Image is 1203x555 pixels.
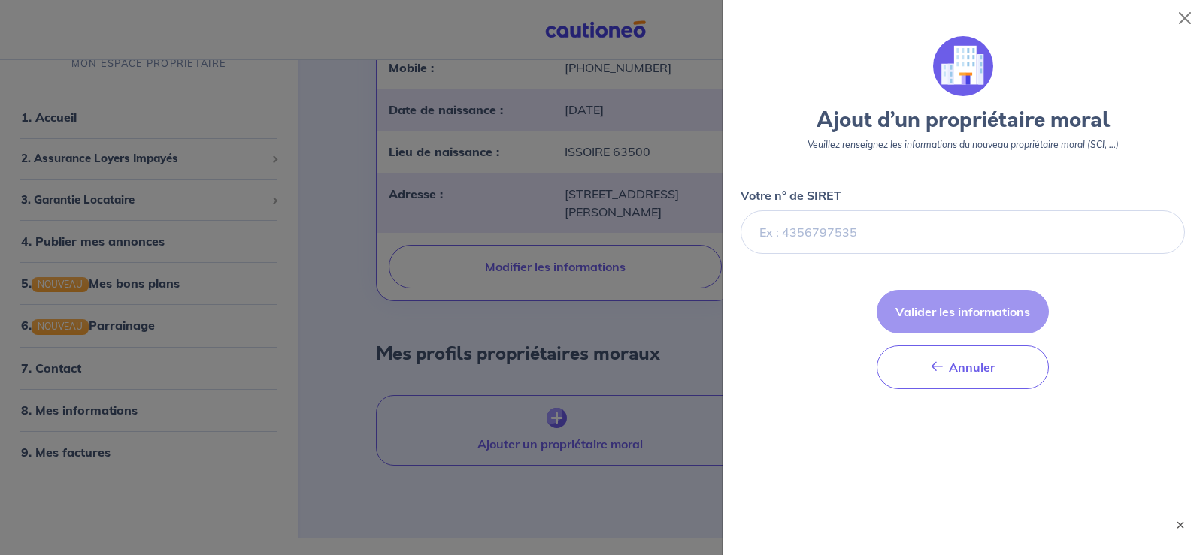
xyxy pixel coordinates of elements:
[1173,6,1197,30] button: Close
[741,108,1185,134] h3: Ajout d’un propriétaire moral
[808,139,1119,150] em: Veuillez renseignez les informations du nouveau propriétaire moral (SCI, ...)
[933,36,993,96] img: illu_company.svg
[949,360,995,375] span: Annuler
[877,345,1049,389] button: Annuler
[741,210,1185,254] input: Ex : 4356797535
[741,186,841,204] p: Votre n° de SIRET
[1173,517,1188,532] button: ×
